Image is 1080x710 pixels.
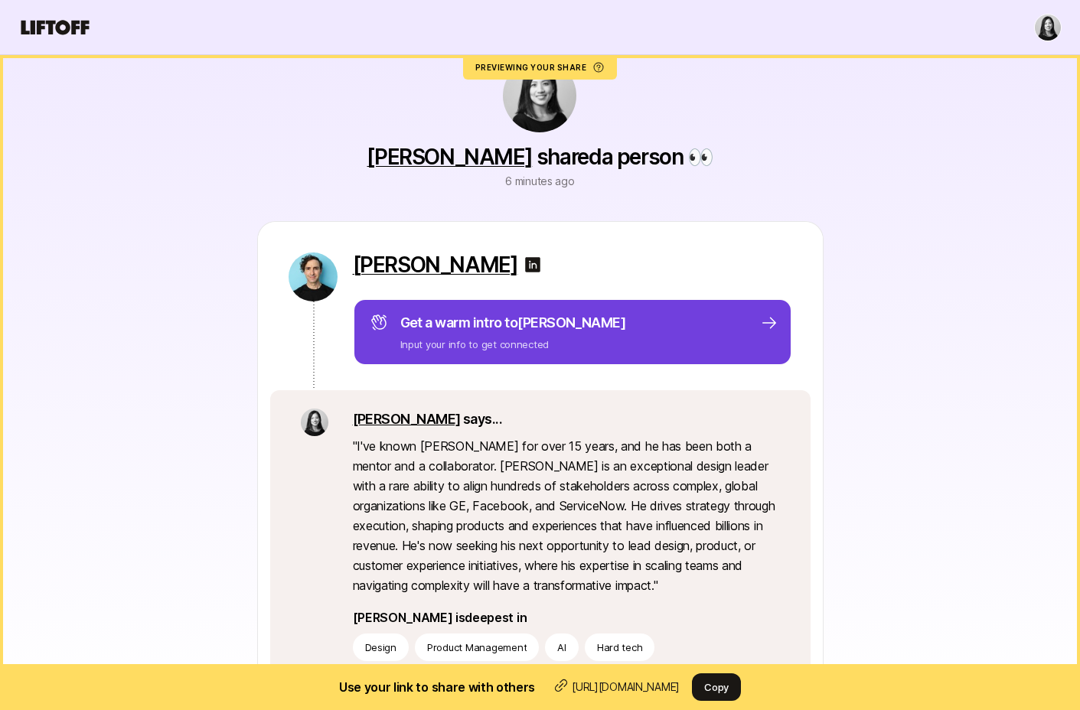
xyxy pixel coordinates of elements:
p: Product Management [427,640,527,655]
img: e8bc5d3e_179f_4dcf_a9fd_880fe2c1c5af.jpg [289,252,338,301]
p: Get a warm intro [400,312,626,334]
p: 6 minutes ago [505,172,574,191]
button: Copy [692,673,741,701]
img: linkedin-logo [524,256,542,274]
p: AI [557,640,566,655]
h2: Use your link to share with others [339,677,535,697]
a: [PERSON_NAME] [367,144,532,170]
button: Stacy La [1034,14,1062,41]
img: a6da1878_b95e_422e_bba6_ac01d30c5b5f.jpg [503,59,576,132]
p: Input your info to get connected [400,337,626,352]
p: " I've known [PERSON_NAME] for over 15 years, and he has been both a mentor and a collaborator. [... [353,436,780,595]
p: shared a person 👀 [367,145,713,169]
p: [URL][DOMAIN_NAME] [572,678,680,696]
a: [PERSON_NAME] [353,411,461,427]
span: to [PERSON_NAME] [504,314,625,331]
p: says... [353,409,780,430]
p: Design [365,640,396,655]
p: [PERSON_NAME] is deepest in [353,607,780,627]
img: Stacy La [1035,15,1061,41]
img: a6da1878_b95e_422e_bba6_ac01d30c5b5f.jpg [301,409,328,436]
p: Hard tech [597,640,643,655]
a: [PERSON_NAME] [353,252,518,277]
